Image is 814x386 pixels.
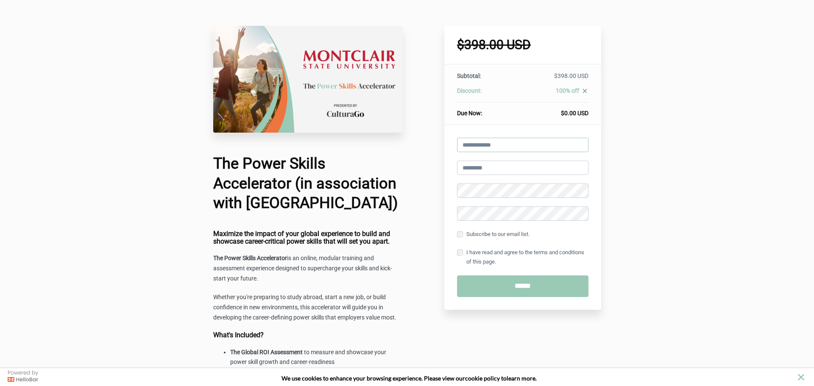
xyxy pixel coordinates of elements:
span: learn more. [507,375,537,382]
th: Due Now: [457,103,512,118]
strong: The Power Skills Accelerator [213,255,287,261]
p: Whether you're preparing to study abroad, start a new job, or build confidence in new environment... [213,292,403,323]
td: $398.00 USD [512,72,588,86]
th: Discount: [457,86,512,103]
h1: $398.00 USD [457,39,588,51]
input: Subscribe to our email list. [457,231,463,237]
strong: to [501,375,507,382]
h4: Maximize the impact of your global experience to build and showcase career-critical power skills ... [213,230,403,245]
p: is an online, modular training and assessment experience designed to supercharge your skills and ... [213,253,403,284]
strong: The Global ROI Assessment [230,349,303,355]
span: Subtotal: [457,72,481,79]
li: to measure and showcase your power skill growth and career-readiness [230,347,403,368]
button: close [796,372,806,383]
input: I have read and agree to the terms and conditions of this page. [457,250,463,255]
h1: The Power Skills Accelerator (in association with [GEOGRAPHIC_DATA]) [213,154,403,213]
span: 100% off [556,87,579,94]
label: I have read and agree to the terms and conditions of this page. [457,248,588,267]
label: Subscribe to our email list. [457,230,530,239]
span: $0.00 USD [561,110,588,117]
i: close [581,87,588,94]
h4: What's Included? [213,331,403,339]
a: cookie policy [465,375,500,382]
a: close [579,87,588,97]
img: 22c75da-26a4-67b4-fa6d-d7146dedb322_Montclair.png [213,26,403,133]
span: We use cookies to enhance your browsing experience. Please view our [282,375,465,382]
